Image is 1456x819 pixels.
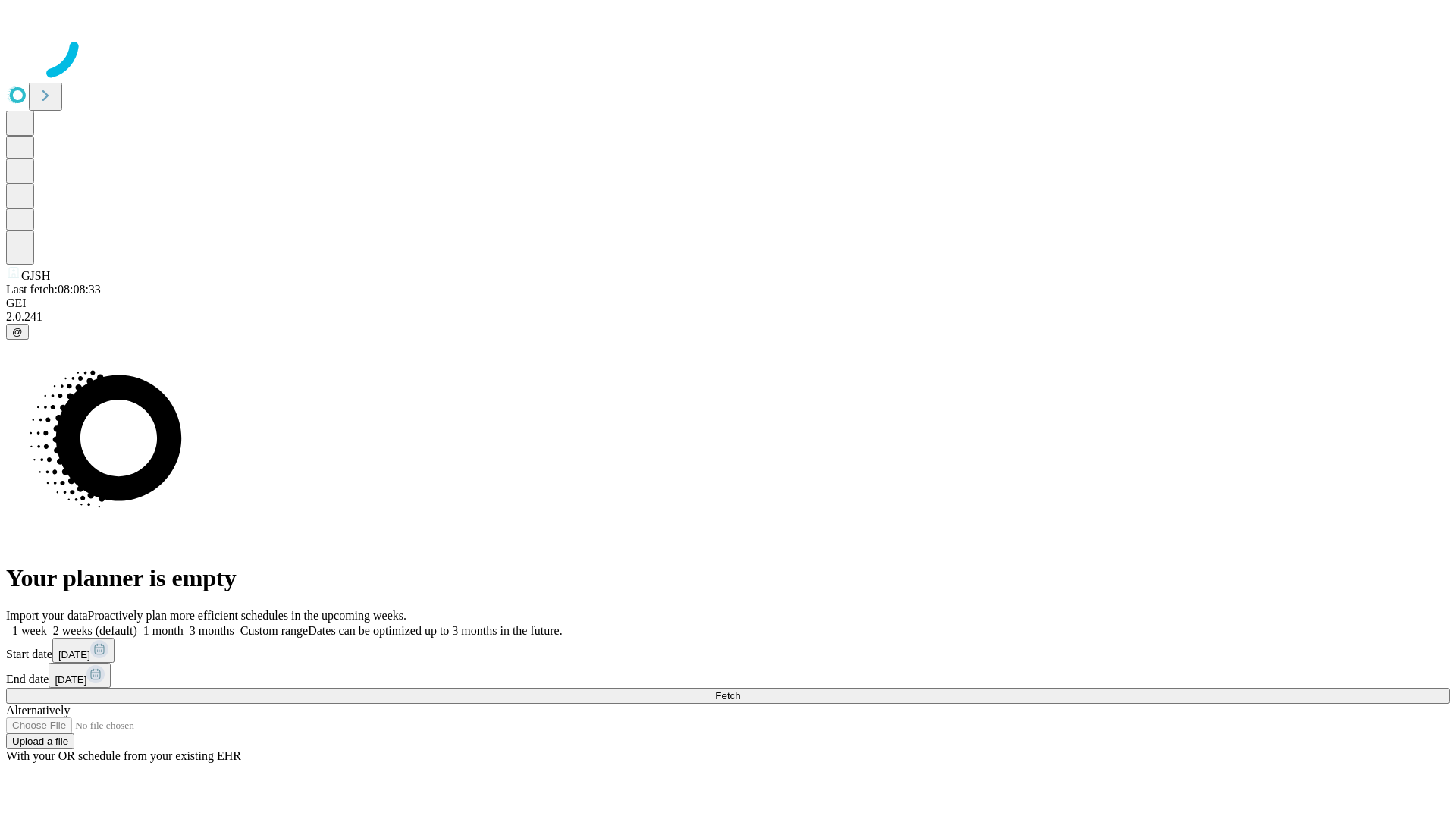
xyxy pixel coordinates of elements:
[308,624,562,637] span: Dates can be optimized up to 3 months in the future.
[6,704,70,717] span: Alternatively
[6,638,1450,663] div: Start date
[21,269,50,282] span: GJSH
[190,624,234,637] span: 3 months
[6,749,241,762] span: With your OR schedule from your existing EHR
[49,663,111,688] button: [DATE]
[6,609,88,622] span: Import your data
[6,564,1450,592] h1: Your planner is empty
[240,624,308,637] span: Custom range
[6,310,1450,324] div: 2.0.241
[6,733,74,749] button: Upload a file
[6,688,1450,704] button: Fetch
[143,624,184,637] span: 1 month
[6,324,29,340] button: @
[88,609,406,622] span: Proactively plan more efficient schedules in the upcoming weeks.
[12,624,47,637] span: 1 week
[6,297,1450,310] div: GEI
[52,638,115,663] button: [DATE]
[6,283,101,296] span: Last fetch: 08:08:33
[12,326,23,337] span: @
[55,674,86,686] span: [DATE]
[53,624,137,637] span: 2 weeks (default)
[58,649,90,661] span: [DATE]
[6,663,1450,688] div: End date
[715,690,740,701] span: Fetch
